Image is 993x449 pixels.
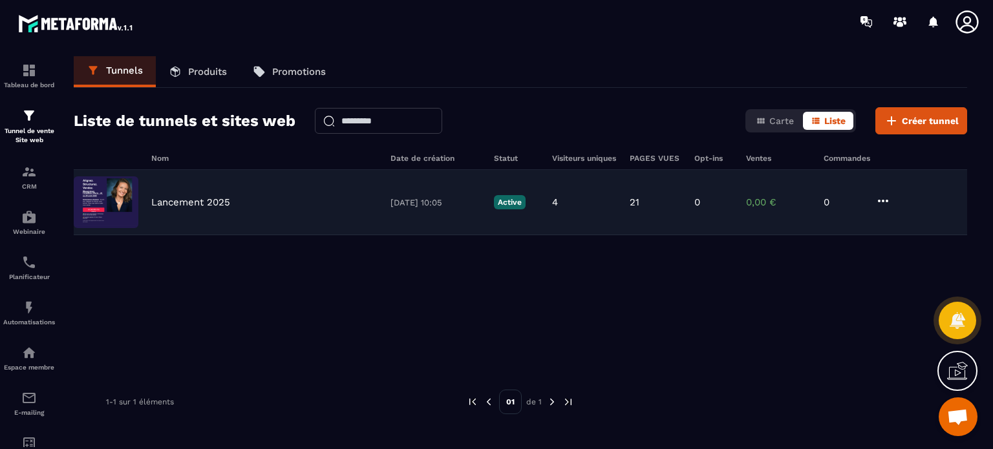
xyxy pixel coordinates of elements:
[3,335,55,381] a: automationsautomationsEspace membre
[3,154,55,200] a: formationformationCRM
[902,114,959,127] span: Créer tunnel
[188,66,227,78] p: Produits
[526,397,542,407] p: de 1
[824,116,846,126] span: Liste
[390,154,481,163] h6: Date de création
[483,396,495,408] img: prev
[151,154,378,163] h6: Nom
[106,397,174,406] p: 1-1 sur 1 éléments
[3,200,55,245] a: automationsautomationsWebinaire
[824,196,862,208] p: 0
[272,66,326,78] p: Promotions
[21,164,37,180] img: formation
[3,364,55,371] p: Espace membre
[694,154,733,163] h6: Opt-ins
[74,56,156,87] a: Tunnels
[18,12,134,35] img: logo
[3,183,55,190] p: CRM
[3,127,55,145] p: Tunnel de vente Site web
[694,196,700,208] p: 0
[106,65,143,76] p: Tunnels
[746,154,811,163] h6: Ventes
[21,300,37,315] img: automations
[748,112,802,130] button: Carte
[746,196,811,208] p: 0,00 €
[3,81,55,89] p: Tableau de bord
[546,396,558,408] img: next
[21,108,37,123] img: formation
[3,290,55,335] a: automationsautomationsAutomatisations
[3,98,55,154] a: formationformationTunnel de vente Site web
[552,196,558,208] p: 4
[74,176,138,228] img: image
[939,397,977,436] div: Ouvrir le chat
[769,116,794,126] span: Carte
[21,255,37,270] img: scheduler
[552,154,617,163] h6: Visiteurs uniques
[3,381,55,426] a: emailemailE-mailing
[630,196,639,208] p: 21
[156,56,240,87] a: Produits
[3,409,55,416] p: E-mailing
[3,273,55,280] p: Planificateur
[151,196,230,208] p: Lancement 2025
[467,396,478,408] img: prev
[494,154,539,163] h6: Statut
[499,390,522,414] p: 01
[803,112,853,130] button: Liste
[21,390,37,406] img: email
[3,53,55,98] a: formationformationTableau de bord
[3,318,55,326] p: Automatisations
[21,63,37,78] img: formation
[21,209,37,225] img: automations
[562,396,574,408] img: next
[630,154,681,163] h6: PAGES VUES
[74,108,295,134] h2: Liste de tunnels et sites web
[3,228,55,235] p: Webinaire
[3,245,55,290] a: schedulerschedulerPlanificateur
[390,198,481,207] p: [DATE] 10:05
[875,107,967,134] button: Créer tunnel
[240,56,339,87] a: Promotions
[824,154,870,163] h6: Commandes
[21,345,37,360] img: automations
[494,195,526,209] p: Active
